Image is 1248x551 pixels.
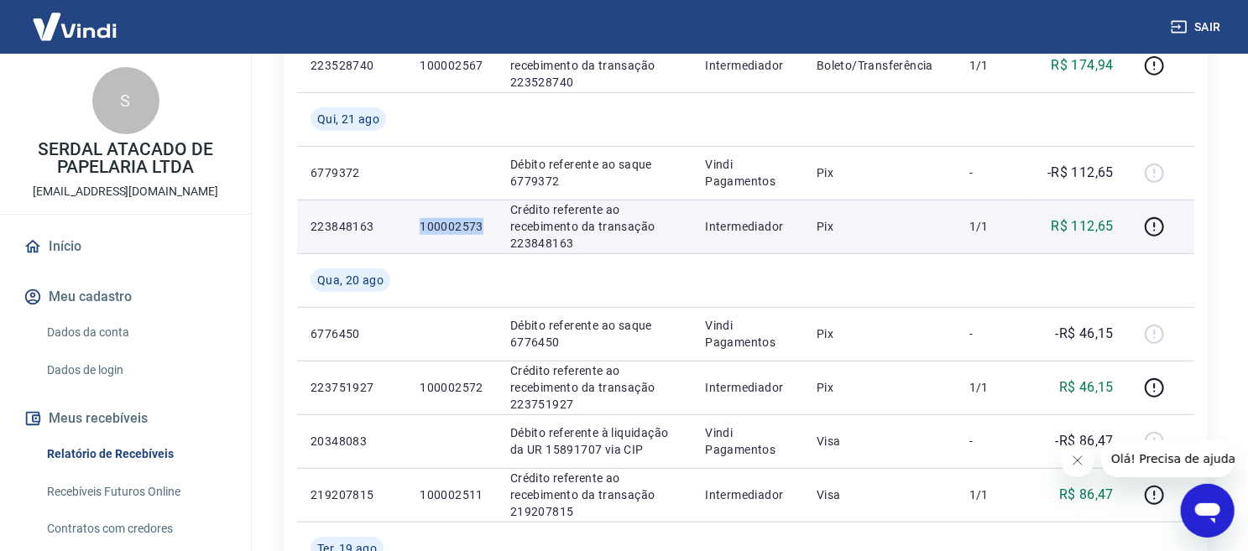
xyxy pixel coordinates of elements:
button: Sair [1167,12,1228,43]
p: 100002511 [420,486,483,503]
p: Visa [817,433,943,450]
a: Dados da conta [40,315,231,350]
p: 1/1 [969,379,1019,396]
a: Início [20,228,231,265]
p: Intermediador [705,218,790,235]
button: Meu cadastro [20,278,231,315]
iframe: Botão para abrir a janela de mensagens [1181,484,1235,538]
p: 1/1 [969,486,1019,503]
div: S [92,67,159,134]
p: R$ 46,15 [1059,377,1114,398]
p: Visa [817,486,943,503]
p: Vindi Pagamentos [705,156,790,190]
img: Vindi [20,1,129,52]
p: 6779372 [311,164,393,181]
p: [EMAIL_ADDRESS][DOMAIN_NAME] [33,183,218,200]
p: Débito referente à liquidação da UR 15891707 via CIP [510,424,678,458]
p: -R$ 112,65 [1047,163,1114,183]
p: Crédito referente ao recebimento da transação 223848163 [510,201,678,252]
a: Dados de login [40,353,231,387]
p: Crédito referente ao recebimento da transação 223528740 [510,40,678,91]
p: 219207815 [311,486,393,503]
p: Pix [817,379,943,396]
p: Pix [817,218,943,235]
p: 6776450 [311,325,393,342]
p: 20348083 [311,433,393,450]
p: Crédito referente ao recebimento da transação 223751927 [510,362,678,413]
span: Qua, 20 ago [317,272,384,288]
p: Intermediador [705,379,790,396]
p: Vindi Pagamentos [705,317,790,351]
p: R$ 174,94 [1052,55,1115,75]
p: Vindi Pagamentos [705,424,790,458]
p: 1/1 [969,218,1019,235]
p: 100002572 [420,379,483,396]
p: - [969,164,1019,181]
a: Contratos com credores [40,512,231,546]
span: Qui, 21 ago [317,111,379,127]
p: Intermediador [705,486,790,503]
p: Crédito referente ao recebimento da transação 219207815 [510,470,678,520]
p: Boleto/Transferência [817,57,943,74]
p: 223751927 [311,379,393,396]
p: SERDAL ATACADO DE PAPELARIA LTDA [13,141,238,176]
button: Meus recebíveis [20,400,231,437]
p: Intermediador [705,57,790,74]
p: -R$ 46,15 [1056,324,1115,344]
p: R$ 112,65 [1052,216,1115,237]
p: 223528740 [311,57,393,74]
p: 100002567 [420,57,483,74]
iframe: Mensagem da empresa [1101,440,1235,477]
a: Relatório de Recebíveis [40,437,231,471]
p: R$ 86,47 [1059,485,1114,505]
p: -R$ 86,47 [1056,431,1115,451]
iframe: Fechar mensagem [1061,444,1094,477]
p: 223848163 [311,218,393,235]
p: Débito referente ao saque 6776450 [510,317,678,351]
p: Pix [817,164,943,181]
p: - [969,325,1019,342]
a: Recebíveis Futuros Online [40,475,231,509]
p: Débito referente ao saque 6779372 [510,156,678,190]
p: 1/1 [969,57,1019,74]
span: Olá! Precisa de ajuda? [10,12,141,25]
p: - [969,433,1019,450]
p: Pix [817,325,943,342]
p: 100002573 [420,218,483,235]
